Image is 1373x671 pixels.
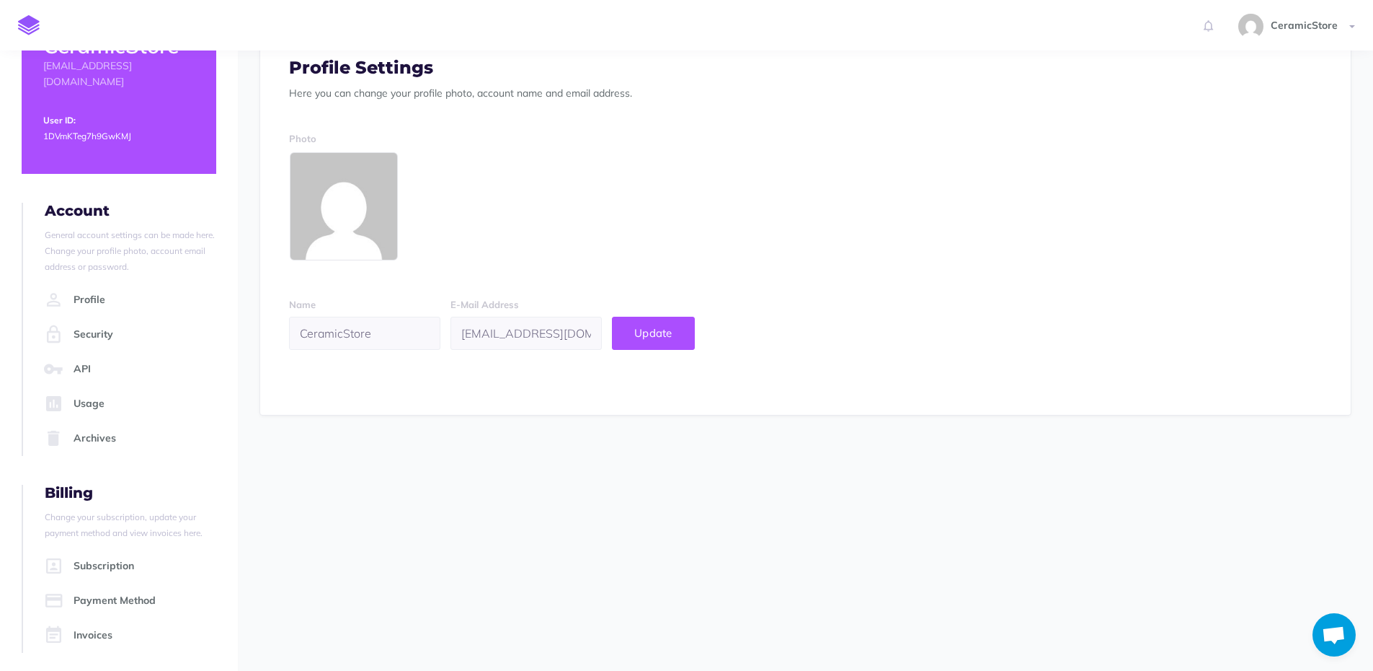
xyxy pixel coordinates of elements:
button: Update [612,317,695,350]
h4: Account [45,203,216,219]
a: Archives [40,421,216,456]
label: E-Mail Address [450,297,519,312]
small: General account settings can be made here. Change your profile photo, account email address or pa... [45,229,215,273]
a: API [40,352,216,387]
a: Invoices [40,618,216,653]
span: CeramicStore [1263,19,1345,32]
a: Security [40,317,216,352]
p: [EMAIL_ADDRESS][DOMAIN_NAME] [43,58,195,90]
small: User ID: [43,115,76,126]
small: 1DVmKTeg7h9GwKMJ [43,131,131,141]
a: Profile [40,283,216,317]
label: Photo [289,131,316,146]
div: Aprire la chat [1312,613,1356,657]
small: Change your subscription, update your payment method and view invoices here. [45,512,203,538]
img: 027daaa4e9b174d13520c125f5437900.jpg [1238,14,1263,39]
p: Here you can change your profile photo, account name and email address. [289,85,1322,101]
h4: Billing [45,485,216,501]
h3: Profile Settings [289,58,1322,77]
img: logo-mark.svg [18,15,40,35]
a: Payment Method [40,584,216,618]
label: Name [289,297,316,312]
a: Subscription [40,549,216,584]
a: Usage [40,387,216,421]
